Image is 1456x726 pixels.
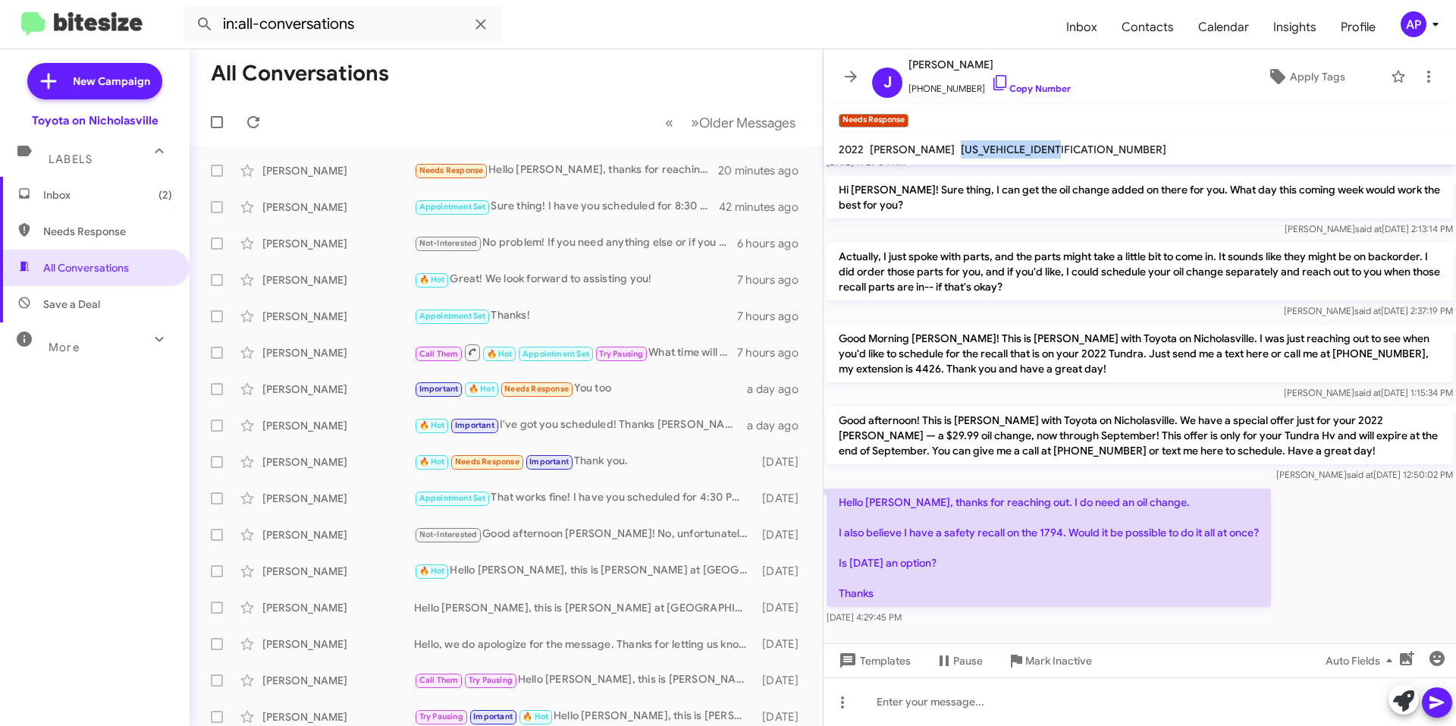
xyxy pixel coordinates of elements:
div: 7 hours ago [737,272,811,288]
div: [DATE] [755,673,811,688]
input: Search [184,6,502,42]
a: Calendar [1186,5,1261,49]
button: Mark Inactive [995,647,1104,674]
span: Try Pausing [469,675,513,685]
span: [PERSON_NAME] [DATE] 12:50:02 PM [1276,469,1453,480]
span: Older Messages [699,115,795,131]
span: 🔥 Hot [419,275,445,284]
div: I've got you scheduled! Thanks [PERSON_NAME], have a great day! [414,416,747,434]
div: You too [414,380,747,398]
span: Needs Response [504,384,569,394]
div: [PERSON_NAME] [262,636,414,652]
p: Good afternoon! This is [PERSON_NAME] with Toyota on Nicholasville. We have a special offer just ... [827,407,1453,464]
span: [PERSON_NAME] [DATE] 2:13:14 PM [1285,223,1453,234]
span: Labels [49,152,93,166]
div: [PERSON_NAME] [262,527,414,542]
span: J [883,71,892,95]
p: Hello [PERSON_NAME], thanks for reaching out. I do need an oil change. I also believe I have a sa... [827,489,1271,607]
span: 🔥 Hot [469,384,494,394]
span: All Conversations [43,260,129,275]
div: [PERSON_NAME] [262,600,414,615]
span: Important [455,420,494,430]
p: Actually, I just spoke with parts, and the parts might take a little bit to come in. It sounds li... [827,243,1453,300]
div: Hello [PERSON_NAME], thanks for reaching out. I do need an oil change. I also believe I have a sa... [414,162,720,179]
span: Templates [836,647,911,674]
button: Pause [923,647,995,674]
span: Auto Fields [1326,647,1398,674]
small: Needs Response [839,114,908,127]
div: [DATE] [755,564,811,579]
div: Great! We look forward to assisting you! [414,271,737,288]
span: Important [473,712,513,721]
nav: Page navigation example [657,107,805,138]
span: Apply Tags [1290,63,1345,90]
div: 20 minutes ago [720,163,811,178]
span: Appointment Set [419,493,486,503]
div: [DATE] [755,527,811,542]
span: Important [529,457,569,467]
span: 🔥 Hot [419,457,445,467]
span: [US_VEHICLE_IDENTIFICATION_NUMBER] [961,143,1166,156]
span: Save a Deal [43,297,100,312]
span: [PERSON_NAME] [870,143,955,156]
div: [PERSON_NAME] [262,709,414,724]
a: Profile [1329,5,1388,49]
span: said at [1355,223,1382,234]
div: Hello [PERSON_NAME], this is [PERSON_NAME] at [GEOGRAPHIC_DATA] on [GEOGRAPHIC_DATA]. It's been a... [414,708,755,725]
span: Not-Interested [419,530,478,539]
span: Appointment Set [419,311,486,321]
span: [PHONE_NUMBER] [908,74,1071,96]
span: Try Pausing [419,712,463,721]
span: Pause [953,647,983,674]
div: [PERSON_NAME] [262,200,414,215]
div: No problem! If you need anything else or if you want to take advantage of the free oil change jus... [414,234,737,252]
span: [PERSON_NAME] [DATE] 2:37:19 PM [1284,305,1453,316]
span: More [49,341,80,354]
span: Not-Interested [419,238,478,248]
div: Thanks! [414,307,737,325]
div: What time will work best [DATE]? [414,343,737,362]
button: AP [1388,11,1439,37]
div: [PERSON_NAME] [262,564,414,579]
span: said at [1354,305,1381,316]
div: 42 minutes ago [720,200,811,215]
div: 7 hours ago [737,345,811,360]
span: New Campaign [73,74,150,89]
div: That works fine! I have you scheduled for 4:30 PM - [DATE]. Let me know if you need anything else... [414,489,755,507]
span: Mark Inactive [1025,647,1092,674]
span: Needs Response [43,224,172,239]
a: Inbox [1054,5,1109,49]
span: 2022 [839,143,864,156]
div: [PERSON_NAME] [262,236,414,251]
button: Apply Tags [1228,63,1383,90]
a: Insights [1261,5,1329,49]
div: Toyota on Nicholasville [32,113,158,128]
div: Sure thing! I have you scheduled for 8:30 AM - [DATE]! Let me know if you need anything else, and... [414,198,720,215]
span: Appointment Set [522,349,589,359]
div: Hello [PERSON_NAME], this is [PERSON_NAME] at [GEOGRAPHIC_DATA] on [GEOGRAPHIC_DATA]. It's been a... [414,671,755,689]
span: 🔥 Hot [419,420,445,430]
span: 🔥 Hot [419,566,445,576]
p: Hi [PERSON_NAME]! Sure thing, I can get the oil change added on there for you. What day this comi... [827,176,1453,218]
span: 🔥 Hot [522,712,548,721]
span: Needs Response [455,457,519,467]
div: Good afternoon [PERSON_NAME]! No, unfortunately, this coupon only applies to your 2019 Camry. Sor... [414,526,755,543]
span: Appointment Set [419,202,486,212]
div: a day ago [747,418,811,433]
div: [DATE] [755,636,811,652]
span: » [691,113,699,132]
div: Hello, we do apologize for the message. Thanks for letting us know, we will update our records! H... [414,636,755,652]
a: Contacts [1109,5,1186,49]
div: [DATE] [755,709,811,724]
div: [PERSON_NAME] [262,454,414,470]
span: [PERSON_NAME] [DATE] 1:15:34 PM [1284,387,1453,398]
div: Thank you. [414,453,755,470]
span: Call Them [419,349,459,359]
span: said at [1354,387,1381,398]
span: [DATE] 4:29:45 PM [827,611,902,623]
